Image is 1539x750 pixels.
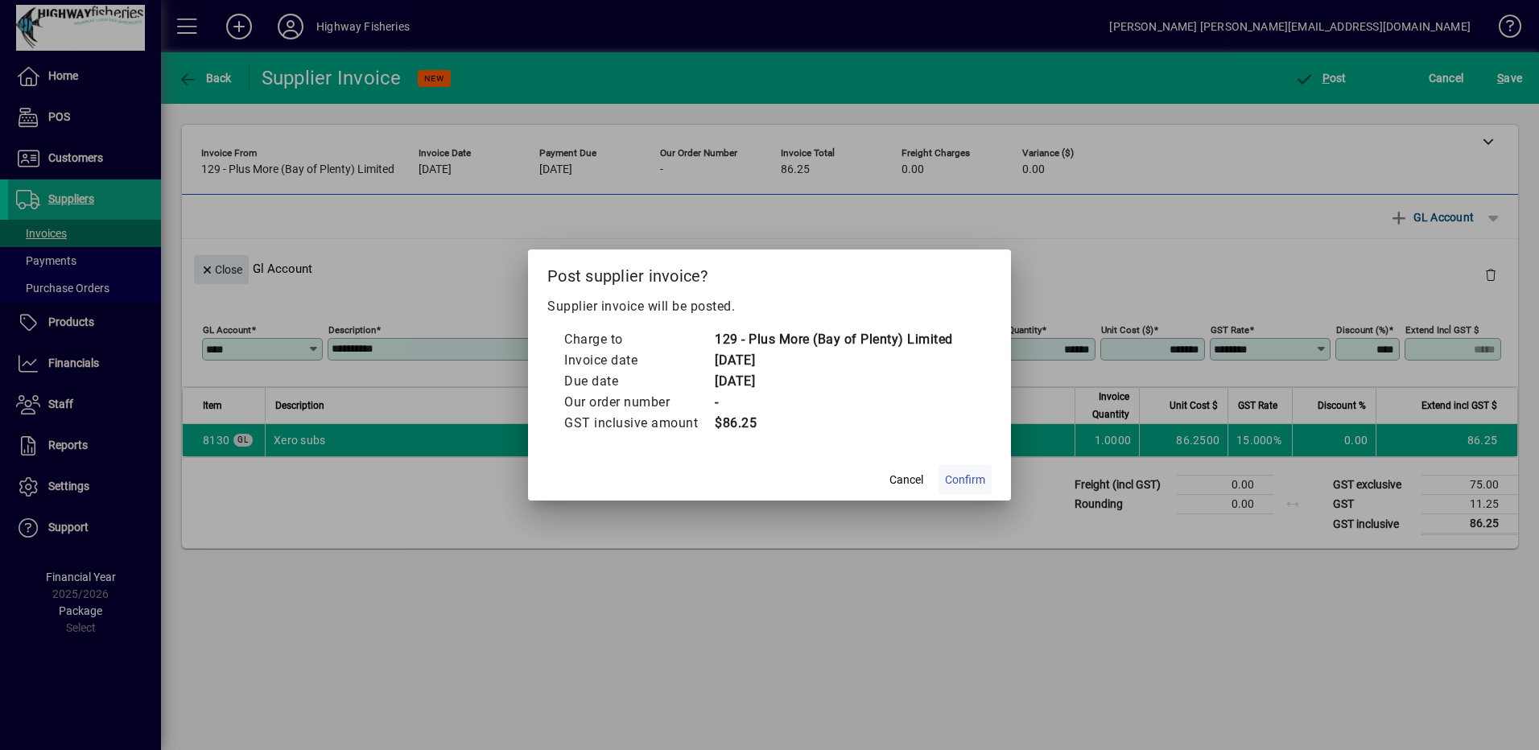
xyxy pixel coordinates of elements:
td: $86.25 [714,413,953,434]
td: - [714,392,953,413]
td: [DATE] [714,350,953,371]
button: Confirm [939,465,992,494]
h2: Post supplier invoice? [528,249,1011,296]
td: Due date [563,371,714,392]
span: Cancel [889,472,923,488]
td: 129 - Plus More (Bay of Plenty) Limited [714,329,953,350]
td: Our order number [563,392,714,413]
td: Charge to [563,329,714,350]
td: Invoice date [563,350,714,371]
td: [DATE] [714,371,953,392]
button: Cancel [881,465,932,494]
p: Supplier invoice will be posted. [547,297,992,316]
td: GST inclusive amount [563,413,714,434]
span: Confirm [945,472,985,488]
